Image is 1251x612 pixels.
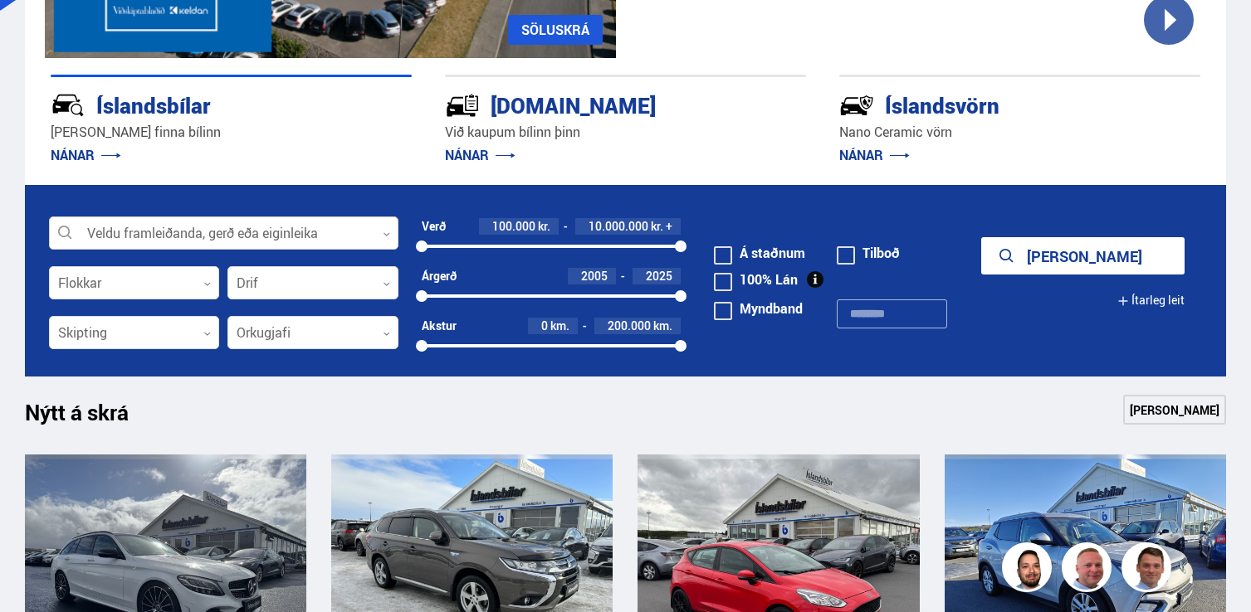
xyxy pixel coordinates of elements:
[1124,545,1174,595] img: FbJEzSuNWCJXmdc-.webp
[445,90,747,119] div: [DOMAIN_NAME]
[25,400,158,435] h1: Nýtt á skrá
[541,318,548,333] span: 0
[1004,545,1054,595] img: nhp88E3Fdnt1Opn2.png
[445,146,516,164] a: NÁNAR
[839,123,1200,142] p: Nano Ceramic vörn
[422,220,446,233] div: Verð
[550,319,569,333] span: km.
[581,268,608,284] span: 2005
[839,90,1141,119] div: Íslandsvörn
[666,220,672,233] span: +
[422,270,457,283] div: Árgerð
[445,123,806,142] p: Við kaupum bílinn þinn
[608,318,651,333] span: 200.000
[422,319,457,333] div: Akstur
[653,319,672,333] span: km.
[714,302,803,315] label: Myndband
[589,218,648,234] span: 10.000.000
[839,88,874,123] img: -Svtn6bYgwAsiwNX.svg
[51,123,412,142] p: [PERSON_NAME] finna bílinn
[508,15,603,45] a: SÖLUSKRÁ
[1123,395,1226,425] a: [PERSON_NAME]
[1064,545,1114,595] img: siFngHWaQ9KaOqBr.png
[51,88,86,123] img: JRvxyua_JYH6wB4c.svg
[445,88,480,123] img: tr5P-W3DuiFaO7aO.svg
[646,268,672,284] span: 2025
[538,220,550,233] span: kr.
[714,273,798,286] label: 100% Lán
[51,90,353,119] div: Íslandsbílar
[981,237,1185,274] button: [PERSON_NAME]
[1117,282,1185,319] button: Ítarleg leit
[839,146,910,164] a: NÁNAR
[651,220,663,233] span: kr.
[492,218,535,234] span: 100.000
[13,7,63,56] button: Open LiveChat chat widget
[714,246,805,260] label: Á staðnum
[51,146,121,164] a: NÁNAR
[837,246,900,260] label: Tilboð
